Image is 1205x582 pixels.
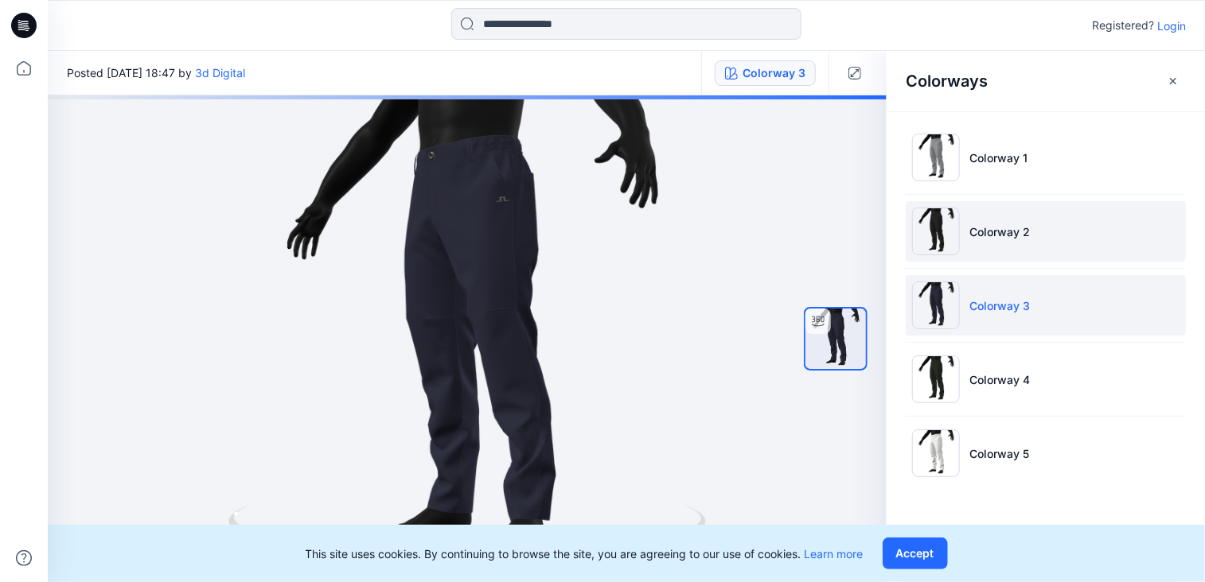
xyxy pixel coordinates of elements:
p: Colorway 3 [969,297,1030,314]
p: This site uses cookies. By continuing to browse the site, you are agreeing to our use of cookies. [306,545,864,562]
div: Colorway 3 [743,64,805,82]
p: Colorway 5 [969,445,1029,462]
img: Colorway 2 [912,208,960,255]
span: Posted [DATE] 18:47 by [67,64,245,81]
button: Colorway 3 [715,60,816,86]
button: Accept [883,537,948,569]
p: Registered? [1092,16,1154,35]
p: Login [1157,17,1186,34]
a: Learn more [805,547,864,561]
img: Colorway 5 [912,429,960,477]
img: turntable-18-08-2025-09:48:47 [805,308,866,369]
a: 3d Digital [195,66,245,80]
h2: Colorways [906,72,988,91]
p: Colorway 2 [969,223,1030,240]
img: Colorway 1 [912,134,960,181]
p: Colorway 4 [969,371,1030,388]
img: Colorway 4 [912,355,960,403]
img: Colorway 3 [912,281,960,329]
p: Colorway 1 [969,149,1028,166]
